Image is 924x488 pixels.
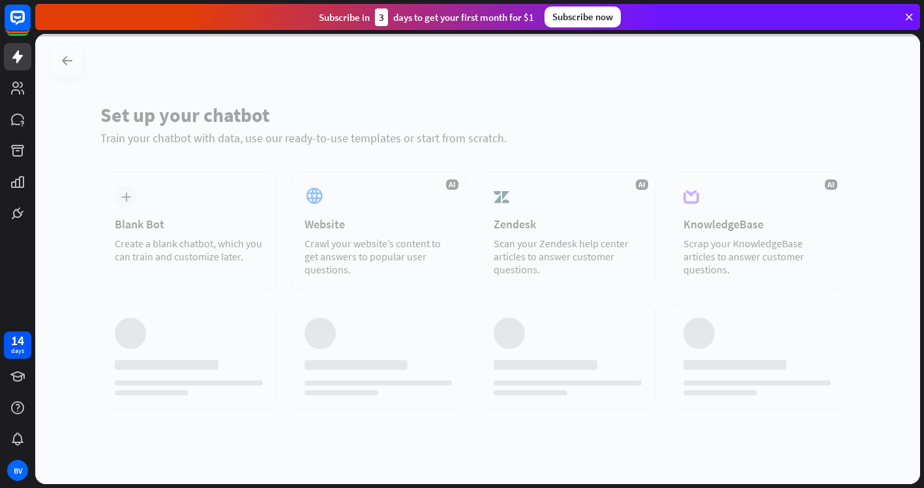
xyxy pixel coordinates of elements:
[11,335,24,346] div: 14
[319,8,534,26] div: Subscribe in days to get your first month for $1
[544,7,621,27] div: Subscribe now
[4,331,31,359] a: 14 days
[375,8,388,26] div: 3
[7,460,28,481] div: BV
[11,346,24,356] div: days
